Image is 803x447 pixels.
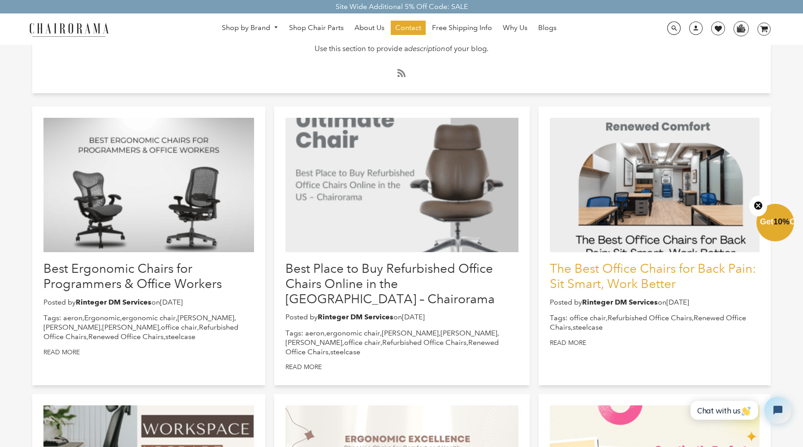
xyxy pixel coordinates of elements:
span: Free Shipping Info [432,23,492,33]
a: Ergonomic [84,314,120,322]
a: Best Ergonomic Chairs for Programmers & Office Workers [43,261,222,291]
a: Free Shipping Info [427,21,496,35]
p: Posted by on [285,313,518,322]
span: Tags: [43,314,61,322]
span: Why Us [503,23,527,33]
a: Refurbished Office Chairs [608,314,692,322]
a: office chair [161,323,197,331]
span: Tags: [550,314,568,322]
button: Close teaser [749,196,767,216]
time: [DATE] [160,298,183,306]
a: Renewed Office Chairs [88,332,164,341]
a: Read more [285,363,322,371]
strong: Rinteger DM Services [318,313,393,321]
a: [PERSON_NAME] [440,329,497,337]
a: ergonomic chair [326,329,380,337]
a: Shop Chair Parts [285,21,348,35]
a: Renewed Office Chairs [285,338,499,356]
p: Posted by on [550,298,760,307]
div: Get10%OffClose teaser [756,205,794,242]
p: Posted by on [43,298,254,307]
a: Blogs [534,21,561,35]
a: [PERSON_NAME] [285,338,342,347]
a: [PERSON_NAME] [102,323,159,331]
a: The Best Office Chairs for Back Pain: Sit Smart, Work Better [550,261,756,291]
span: Contact [395,23,421,33]
a: Shop by Brand [217,21,283,35]
span: Get Off [760,217,801,226]
span: 10% [773,217,790,226]
span: Tags: [285,329,303,337]
iframe: Tidio Chat [681,389,799,431]
span: About Us [354,23,384,33]
span: Shop Chair Parts [289,23,344,33]
strong: Rinteger DM Services [76,298,151,306]
a: [PERSON_NAME] [177,314,234,322]
a: steelcase [165,332,195,341]
a: office chair [344,338,380,347]
a: [PERSON_NAME] [382,329,439,337]
a: Read more [43,348,80,356]
a: aeron [305,329,324,337]
a: [PERSON_NAME] [43,323,100,331]
li: , , , [550,314,760,332]
a: office chair [570,314,606,322]
li: , , , , , , , , , [43,314,254,341]
li: , , , , , , , , [285,329,518,357]
p: Use this section to provide a of your blog. [106,43,697,55]
span: Blogs [538,23,557,33]
img: chairorama [24,21,114,37]
time: [DATE] [666,298,689,306]
a: Why Us [498,21,532,35]
a: ergonomic chair [122,314,176,322]
a: steelcase [330,348,360,356]
strong: Rinteger DM Services [582,298,658,306]
a: Contact [391,21,426,35]
nav: DesktopNavigation [152,21,626,37]
em: description [408,44,445,53]
time: [DATE] [402,313,425,321]
a: Refurbished Office Chairs [43,323,238,341]
a: steelcase [573,323,603,331]
a: About Us [350,21,389,35]
a: aeron [63,314,82,322]
a: Refurbished Office Chairs [382,338,466,347]
img: WhatsApp_Image_2024-07-12_at_16.23.01.webp [734,21,748,35]
a: Read more [550,339,586,347]
a: Best Place to Buy Refurbished Office Chairs Online in the [GEOGRAPHIC_DATA] – Chairorama [285,261,495,306]
a: Renewed Office Chairs [550,314,746,331]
